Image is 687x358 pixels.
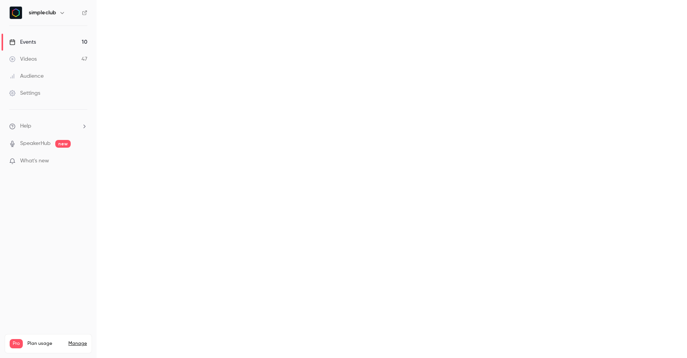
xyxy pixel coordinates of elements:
li: help-dropdown-opener [9,122,87,130]
div: Settings [9,89,40,97]
span: Help [20,122,31,130]
span: What's new [20,157,49,165]
div: Videos [9,55,37,63]
span: Pro [10,339,23,348]
span: new [55,140,71,148]
img: simpleclub [10,7,22,19]
iframe: Noticeable Trigger [78,158,87,165]
span: Plan usage [27,341,64,347]
div: Audience [9,72,44,80]
a: SpeakerHub [20,140,51,148]
a: Manage [68,341,87,347]
h6: simpleclub [29,9,56,17]
div: Events [9,38,36,46]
